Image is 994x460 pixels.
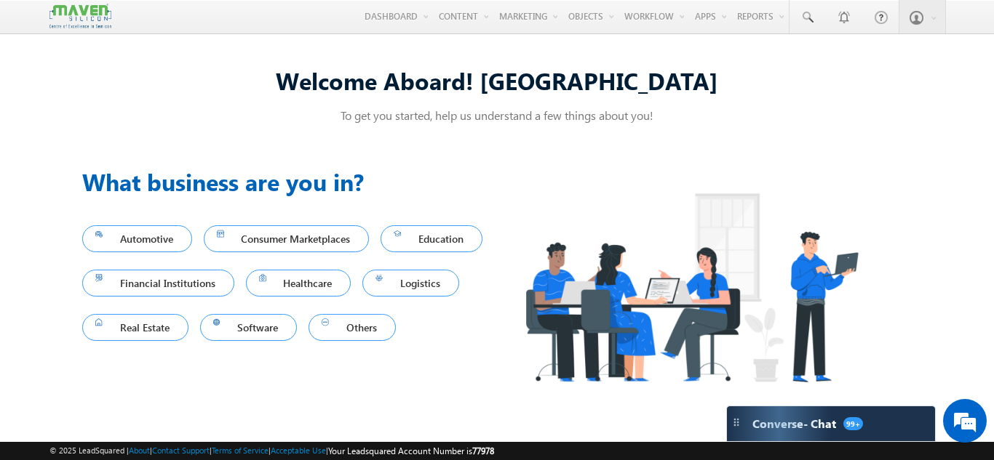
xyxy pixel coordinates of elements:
[212,445,269,455] a: Terms of Service
[843,417,863,430] span: 99+
[322,318,383,337] span: Others
[472,445,494,456] span: 77978
[213,318,285,337] span: Software
[497,164,886,411] img: Industry.png
[259,273,338,293] span: Healthcare
[394,229,469,249] span: Education
[95,229,179,249] span: Automotive
[375,273,446,293] span: Logistics
[95,318,175,337] span: Real Estate
[49,4,111,29] img: Custom Logo
[217,229,357,249] span: Consumer Marketplaces
[328,445,494,456] span: Your Leadsquared Account Number is
[82,164,497,199] h3: What business are you in?
[271,445,326,455] a: Acceptable Use
[129,445,150,455] a: About
[49,444,494,458] span: © 2025 LeadSquared | | | | |
[95,273,221,293] span: Financial Institutions
[82,65,912,96] div: Welcome Aboard! [GEOGRAPHIC_DATA]
[82,108,912,123] p: To get you started, help us understand a few things about you!
[731,416,742,428] img: carter-drag
[152,445,210,455] a: Contact Support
